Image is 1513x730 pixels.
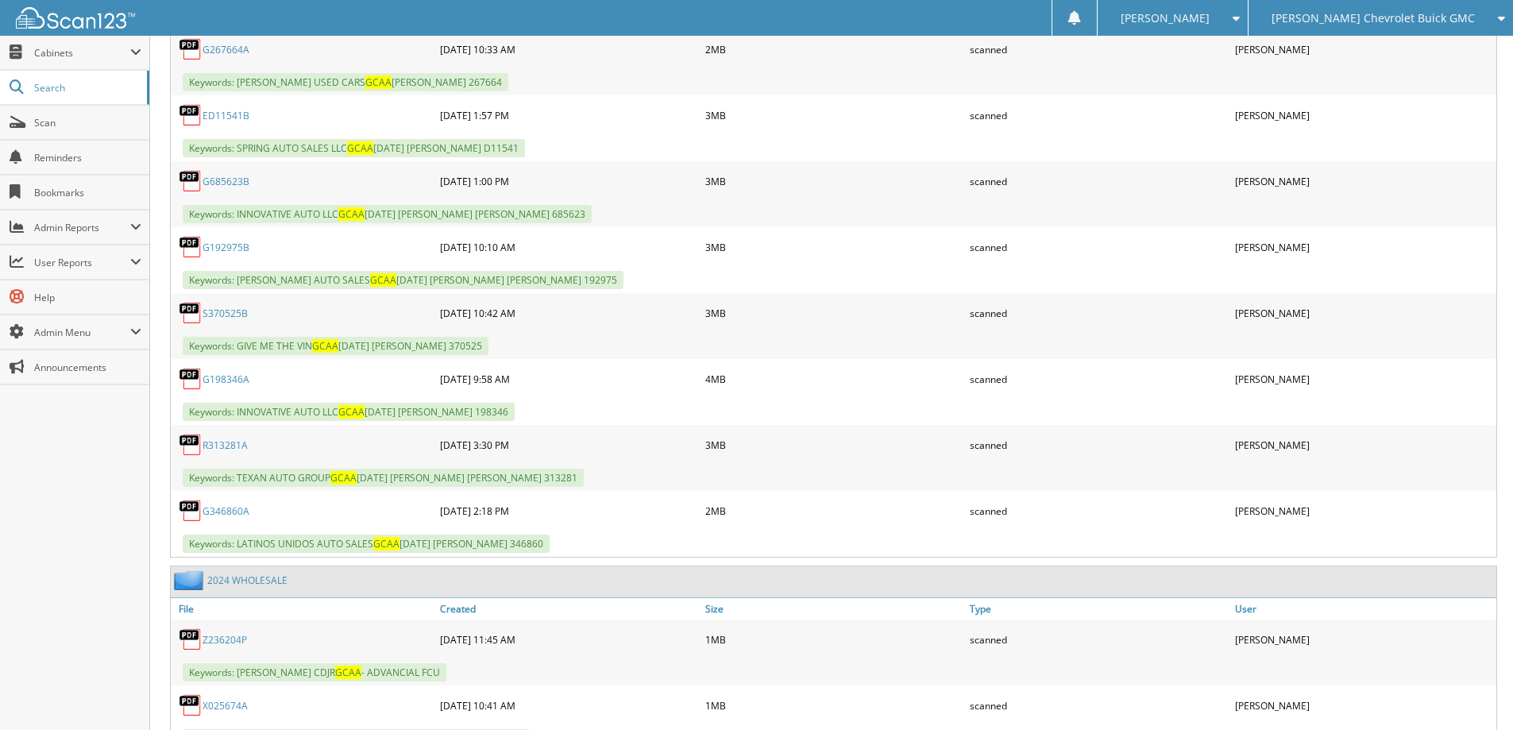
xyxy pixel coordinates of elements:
span: Cabinets [34,46,130,60]
a: G267664A [203,43,249,56]
div: 3MB [701,297,967,329]
img: PDF.png [179,693,203,717]
div: [DATE] 2:18 PM [436,495,701,527]
a: Size [701,598,967,620]
span: GCAA [365,75,392,89]
div: [PERSON_NAME] [1231,363,1496,395]
img: PDF.png [179,433,203,457]
div: 3MB [701,165,967,197]
a: S370525B [203,307,248,320]
div: [DATE] 10:42 AM [436,297,701,329]
div: scanned [966,624,1231,655]
span: Keywords: [PERSON_NAME] AUTO SALES [DATE] [PERSON_NAME] [PERSON_NAME] 192975 [183,271,623,289]
span: [PERSON_NAME] [1121,14,1210,23]
span: Search [34,81,139,95]
div: [DATE] 10:10 AM [436,231,701,263]
span: Admin Reports [34,221,130,234]
span: Keywords: SPRING AUTO SALES LLC [DATE] [PERSON_NAME] D11541 [183,139,525,157]
div: [DATE] 3:30 PM [436,429,701,461]
span: GCAA [373,537,399,550]
div: scanned [966,231,1231,263]
a: G346860A [203,504,249,518]
span: Help [34,291,141,304]
a: Type [966,598,1231,620]
div: 4MB [701,363,967,395]
div: [PERSON_NAME] [1231,99,1496,131]
img: PDF.png [179,499,203,523]
a: G192975B [203,241,249,254]
div: 1MB [701,624,967,655]
div: 2MB [701,33,967,65]
div: [PERSON_NAME] [1231,624,1496,655]
div: scanned [966,363,1231,395]
div: [PERSON_NAME] [1231,495,1496,527]
span: Keywords: [PERSON_NAME] CDJR - ADVANCIAL FCU [183,663,446,682]
span: Keywords: [PERSON_NAME] USED CARS [PERSON_NAME] 267664 [183,73,508,91]
div: scanned [966,297,1231,329]
span: GCAA [338,207,365,221]
div: [PERSON_NAME] [1231,297,1496,329]
span: Keywords: LATINOS UNIDOS AUTO SALES [DATE] [PERSON_NAME] 346860 [183,535,550,553]
img: PDF.png [179,103,203,127]
div: [PERSON_NAME] [1231,689,1496,721]
span: Scan [34,116,141,129]
div: scanned [966,689,1231,721]
div: 1MB [701,689,967,721]
img: PDF.png [179,628,203,651]
span: GCAA [347,141,373,155]
span: GCAA [312,339,338,353]
div: [PERSON_NAME] [1231,165,1496,197]
span: GCAA [338,405,365,419]
div: [DATE] 10:33 AM [436,33,701,65]
span: Reminders [34,151,141,164]
span: GCAA [370,273,396,287]
div: [PERSON_NAME] [1231,231,1496,263]
span: GCAA [335,666,361,679]
span: Keywords: GIVE ME THE VIN [DATE] [PERSON_NAME] 370525 [183,337,488,355]
img: scan123-logo-white.svg [16,7,135,29]
div: scanned [966,165,1231,197]
span: Bookmarks [34,186,141,199]
span: Keywords: INNOVATIVE AUTO LLC [DATE] [PERSON_NAME] [PERSON_NAME] 685623 [183,205,592,223]
a: G685623B [203,175,249,188]
a: User [1231,598,1496,620]
div: scanned [966,99,1231,131]
img: PDF.png [179,235,203,259]
div: [PERSON_NAME] [1231,33,1496,65]
div: 2MB [701,495,967,527]
div: [DATE] 11:45 AM [436,624,701,655]
a: Z236204P [203,633,247,647]
span: GCAA [330,471,357,485]
a: ED11541B [203,109,249,122]
img: folder2.png [174,570,207,590]
img: PDF.png [179,367,203,391]
span: User Reports [34,256,130,269]
div: [DATE] 9:58 AM [436,363,701,395]
div: 3MB [701,99,967,131]
img: PDF.png [179,169,203,193]
a: Created [436,598,701,620]
div: [DATE] 1:57 PM [436,99,701,131]
img: PDF.png [179,37,203,61]
div: scanned [966,495,1231,527]
a: File [171,598,436,620]
div: 3MB [701,429,967,461]
a: G198346A [203,373,249,386]
div: [DATE] 10:41 AM [436,689,701,721]
a: R313281A [203,438,248,452]
div: scanned [966,33,1231,65]
a: X025674A [203,699,248,713]
a: 2024 WHOLESALE [207,574,288,587]
div: 3MB [701,231,967,263]
span: Announcements [34,361,141,374]
span: Admin Menu [34,326,130,339]
img: PDF.png [179,301,203,325]
span: [PERSON_NAME] Chevrolet Buick GMC [1272,14,1475,23]
div: scanned [966,429,1231,461]
span: Keywords: INNOVATIVE AUTO LLC [DATE] [PERSON_NAME] 198346 [183,403,515,421]
span: Keywords: TEXAN AUTO GROUP [DATE] [PERSON_NAME] [PERSON_NAME] 313281 [183,469,584,487]
div: [PERSON_NAME] [1231,429,1496,461]
div: [DATE] 1:00 PM [436,165,701,197]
